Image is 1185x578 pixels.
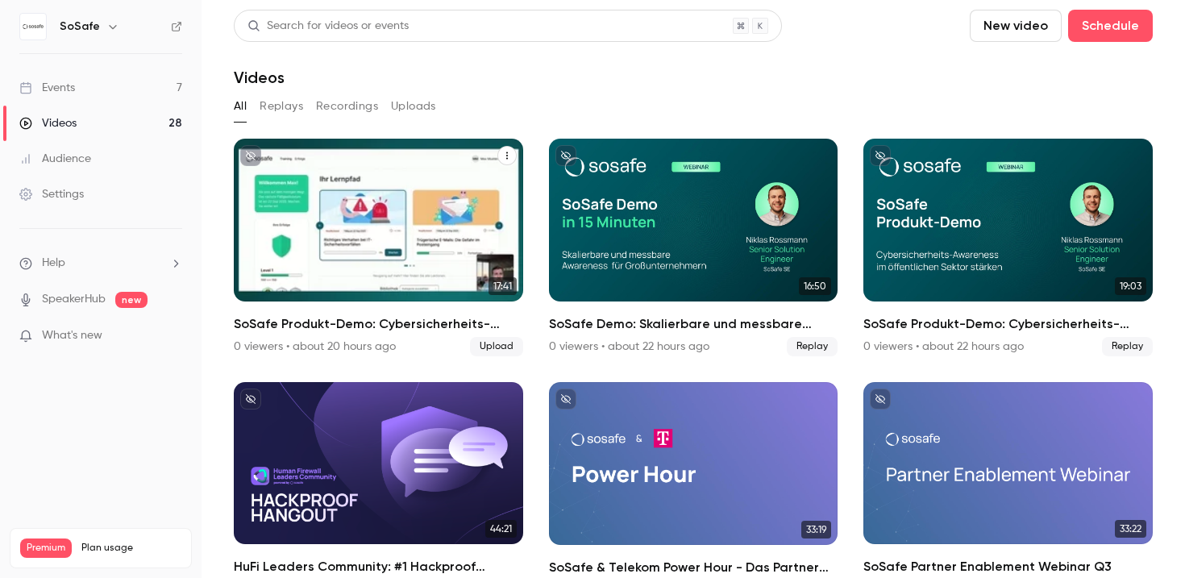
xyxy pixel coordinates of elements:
[549,314,838,334] h2: SoSafe Demo: Skalierbare und messbare Awareness für Großunternehmen
[391,94,436,119] button: Uploads
[234,68,285,87] h1: Videos
[549,139,838,356] a: 16:50SoSafe Demo: Skalierbare und messbare Awareness für Großunternehmen0 viewers • about 22 hour...
[870,389,891,410] button: unpublished
[555,389,576,410] button: unpublished
[42,291,106,308] a: SpeakerHub
[42,327,102,344] span: What's new
[1102,337,1153,356] span: Replay
[863,557,1153,576] h2: SoSafe Partner Enablement Webinar Q3
[60,19,100,35] h6: SoSafe
[163,329,182,343] iframe: Noticeable Trigger
[240,145,261,166] button: unpublished
[863,339,1024,355] div: 0 viewers • about 22 hours ago
[234,557,523,576] h2: HuFi Leaders Community: #1 Hackproof Hangout
[485,520,517,538] span: 44:21
[234,314,523,334] h2: SoSafe Produkt-Demo: Cybersicherheits-Awareness im öffentlichen Sektor stärken
[247,18,409,35] div: Search for videos or events
[549,139,838,356] li: SoSafe Demo: Skalierbare und messbare Awareness für Großunternehmen
[549,339,709,355] div: 0 viewers • about 22 hours ago
[20,14,46,40] img: SoSafe
[20,538,72,558] span: Premium
[1115,520,1146,538] span: 33:22
[870,145,891,166] button: unpublished
[1115,277,1146,295] span: 19:03
[863,139,1153,356] li: SoSafe Produkt-Demo: Cybersicherheits-Awareness im öffentlichen Sektor stärken
[787,337,838,356] span: Replay
[19,80,75,96] div: Events
[316,94,378,119] button: Recordings
[234,139,523,356] li: SoSafe Produkt-Demo: Cybersicherheits-Awareness im öffentlichen Sektor stärken
[863,314,1153,334] h2: SoSafe Produkt-Demo: Cybersicherheits-Awareness im öffentlichen Sektor stärken
[234,94,247,119] button: All
[863,139,1153,356] a: 19:03SoSafe Produkt-Demo: Cybersicherheits-Awareness im öffentlichen Sektor stärken0 viewers • ab...
[19,151,91,167] div: Audience
[970,10,1062,42] button: New video
[549,558,838,577] h2: SoSafe & Telekom Power Hour - Das Partner Enablement Webinar Q3
[19,115,77,131] div: Videos
[115,292,148,308] span: new
[470,337,523,356] span: Upload
[240,389,261,410] button: unpublished
[1068,10,1153,42] button: Schedule
[234,139,523,356] a: 17:41SoSafe Produkt-Demo: Cybersicherheits-Awareness im öffentlichen Sektor stärken0 viewers • ab...
[799,277,831,295] span: 16:50
[801,521,831,538] span: 33:19
[555,145,576,166] button: unpublished
[260,94,303,119] button: Replays
[234,10,1153,568] section: Videos
[42,255,65,272] span: Help
[19,186,84,202] div: Settings
[19,255,182,272] li: help-dropdown-opener
[81,542,181,555] span: Plan usage
[234,339,396,355] div: 0 viewers • about 20 hours ago
[489,277,517,295] span: 17:41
